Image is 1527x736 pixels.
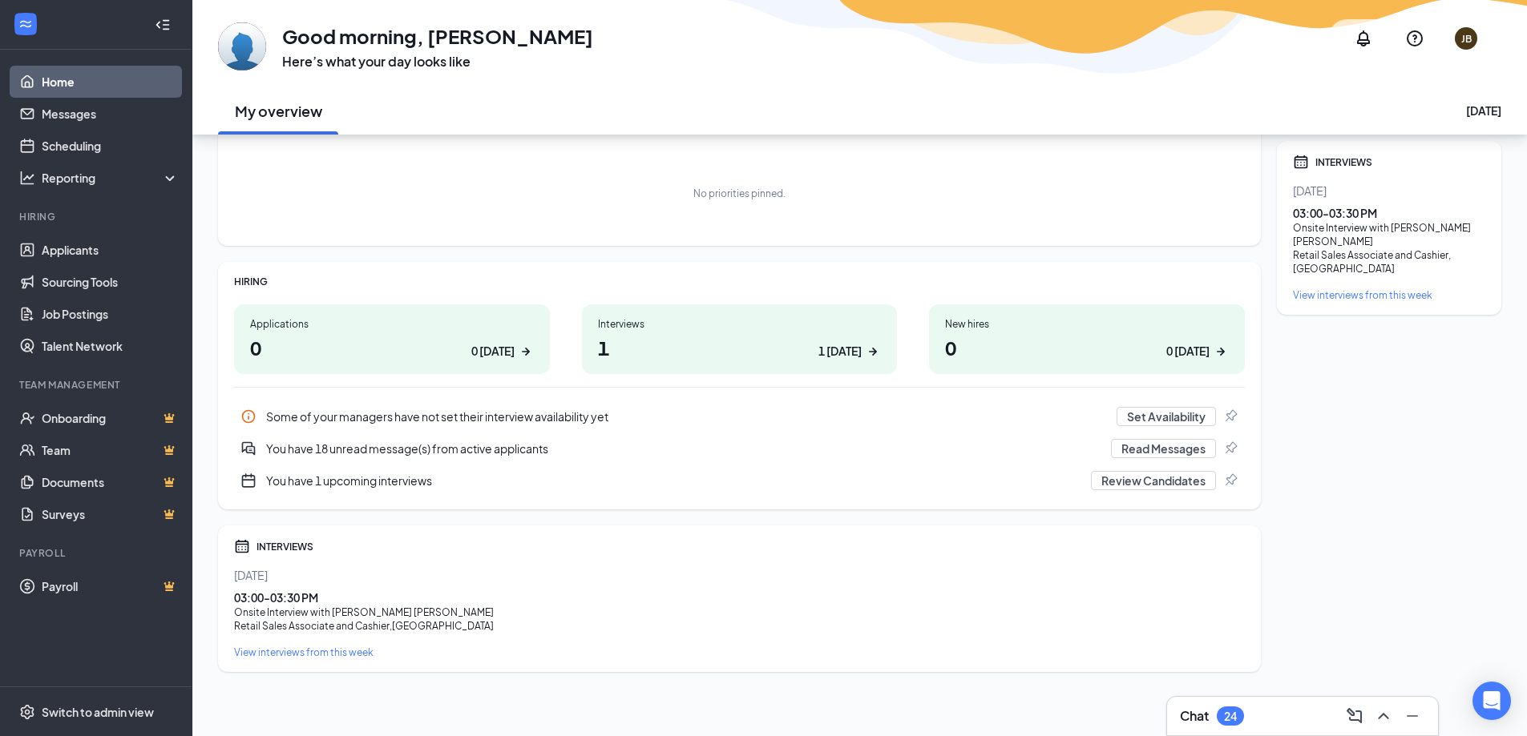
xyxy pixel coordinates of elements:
[266,473,1081,489] div: You have 1 upcoming interviews
[1117,407,1216,426] button: Set Availability
[818,343,862,360] div: 1 [DATE]
[1213,344,1229,360] svg: ArrowRight
[266,408,1107,424] div: Some of your managers have not set their interview availability yet
[1354,29,1373,48] svg: Notifications
[155,17,171,33] svg: Collapse
[1293,205,1485,221] div: 03:00 - 03:30 PM
[42,130,179,162] a: Scheduling
[282,53,593,70] h3: Here’s what your day looks like
[42,402,179,434] a: OnboardingCrown
[1293,248,1485,275] div: Retail Sales Associate and Cashier , [GEOGRAPHIC_DATA]
[218,22,266,70] img: Jim Buckley
[1461,32,1472,46] div: JB
[240,408,257,424] svg: Info
[234,304,550,374] a: Applications00 [DATE]ArrowRight
[234,619,1245,633] div: Retail Sales Associate and Cashier , [GEOGRAPHIC_DATA]
[1342,703,1367,729] button: ComposeMessage
[234,646,1245,659] a: View interviews from this week
[865,344,881,360] svg: ArrowRight
[1403,706,1422,726] svg: Minimize
[18,16,34,32] svg: WorkstreamLogo
[1405,29,1424,48] svg: QuestionInfo
[42,498,179,530] a: SurveysCrown
[19,546,176,560] div: Payroll
[1315,155,1485,169] div: INTERVIEWS
[42,434,179,466] a: TeamCrown
[234,400,1245,432] a: InfoSome of your managers have not set their interview availability yetSet AvailabilityPin
[42,98,179,130] a: Messages
[257,540,1245,553] div: INTERVIEWS
[42,66,179,98] a: Home
[234,400,1245,432] div: Some of your managers have not set their interview availability yet
[19,704,35,720] svg: Settings
[929,304,1245,374] a: New hires00 [DATE]ArrowRight
[42,570,179,602] a: PayrollCrown
[1466,103,1501,119] div: [DATE]
[234,538,250,554] svg: Calendar
[1345,706,1364,726] svg: ComposeMessage
[234,589,1245,605] div: 03:00 - 03:30 PM
[1293,154,1309,170] svg: Calendar
[42,298,179,330] a: Job Postings
[250,317,534,331] div: Applications
[240,473,257,489] svg: CalendarNew
[945,317,1229,331] div: New hires
[1400,703,1425,729] button: Minimize
[1293,288,1485,302] a: View interviews from this week
[598,317,882,331] div: Interviews
[250,334,534,361] h1: 0
[19,170,35,186] svg: Analysis
[235,101,322,121] h2: My overview
[42,704,154,720] div: Switch to admin view
[234,432,1245,465] div: You have 18 unread message(s) from active applicants
[582,304,898,374] a: Interviews11 [DATE]ArrowRight
[1180,707,1209,725] h3: Chat
[693,187,786,200] div: No priorities pinned.
[19,378,176,392] div: Team Management
[266,440,1101,456] div: You have 18 unread message(s) from active applicants
[234,567,1245,583] div: [DATE]
[234,605,1245,619] div: Onsite Interview with [PERSON_NAME] [PERSON_NAME]
[598,334,882,361] h1: 1
[1293,183,1485,199] div: [DATE]
[471,343,515,360] div: 0 [DATE]
[42,266,179,298] a: Sourcing Tools
[1111,439,1216,458] button: Read Messages
[42,330,179,362] a: Talent Network
[234,275,1245,288] div: HIRING
[1222,473,1238,489] svg: Pin
[1166,343,1210,360] div: 0 [DATE]
[518,344,534,360] svg: ArrowRight
[1091,471,1216,490] button: Review Candidates
[1222,440,1238,456] svg: Pin
[42,170,180,186] div: Reporting
[1222,408,1238,424] svg: Pin
[1374,706,1393,726] svg: ChevronUp
[240,440,257,456] svg: DoubleChatActive
[42,466,179,498] a: DocumentsCrown
[234,465,1245,497] div: You have 1 upcoming interviews
[1224,710,1237,723] div: 24
[945,334,1229,361] h1: 0
[19,210,176,223] div: Hiring
[234,432,1245,465] a: DoubleChatActiveYou have 18 unread message(s) from active applicantsRead MessagesPin
[282,22,593,50] h1: Good morning, [PERSON_NAME]
[234,465,1245,497] a: CalendarNewYou have 1 upcoming interviewsReview CandidatesPin
[1472,682,1511,720] div: Open Intercom Messenger
[42,234,179,266] a: Applicants
[1371,703,1396,729] button: ChevronUp
[1293,221,1485,248] div: Onsite Interview with [PERSON_NAME] [PERSON_NAME]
